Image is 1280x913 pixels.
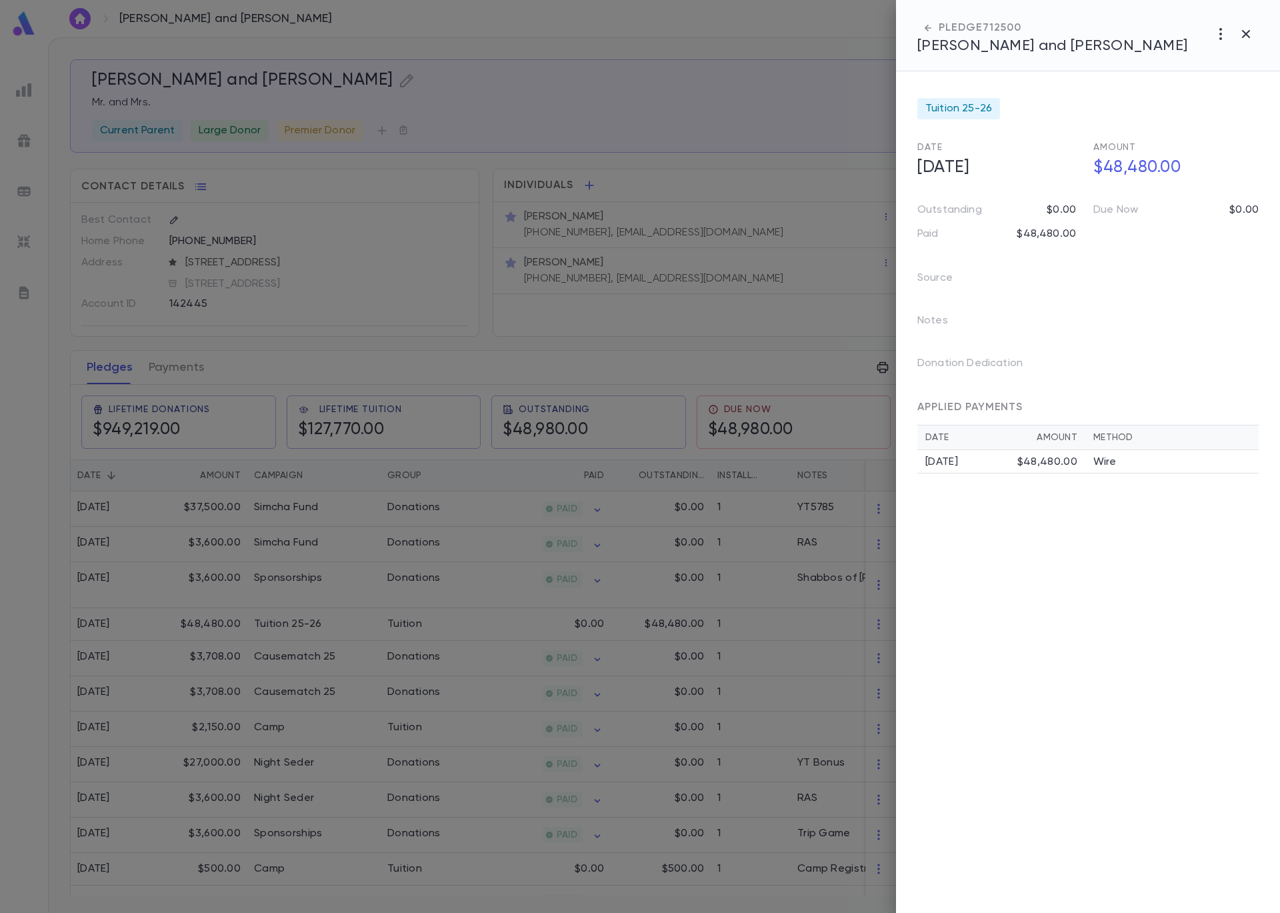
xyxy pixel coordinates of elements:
p: $0.00 [1047,203,1076,217]
p: Outstanding [917,203,982,217]
p: $48,480.00 [1017,227,1076,241]
span: APPLIED PAYMENTS [917,402,1023,413]
div: $48,480.00 [1017,455,1077,469]
div: [DATE] [925,455,1017,469]
span: Date [917,143,942,152]
p: Wire [1093,455,1117,469]
span: [PERSON_NAME] and [PERSON_NAME] [917,39,1188,53]
th: Method [1085,425,1259,450]
div: Date [925,432,1037,443]
div: Tuition 25-26 [917,98,1000,119]
div: PLEDGE 712500 [917,21,1188,35]
p: Source [917,267,974,294]
span: Amount [1093,143,1136,152]
h5: $48,480.00 [1085,154,1259,182]
p: Due Now [1093,203,1138,217]
div: Amount [1037,432,1077,443]
p: $0.00 [1229,203,1259,217]
span: Tuition 25-26 [925,102,992,115]
h5: [DATE] [909,154,1083,182]
p: Paid [917,227,939,241]
p: Notes [917,310,969,337]
p: Donation Dedication [917,353,1044,379]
